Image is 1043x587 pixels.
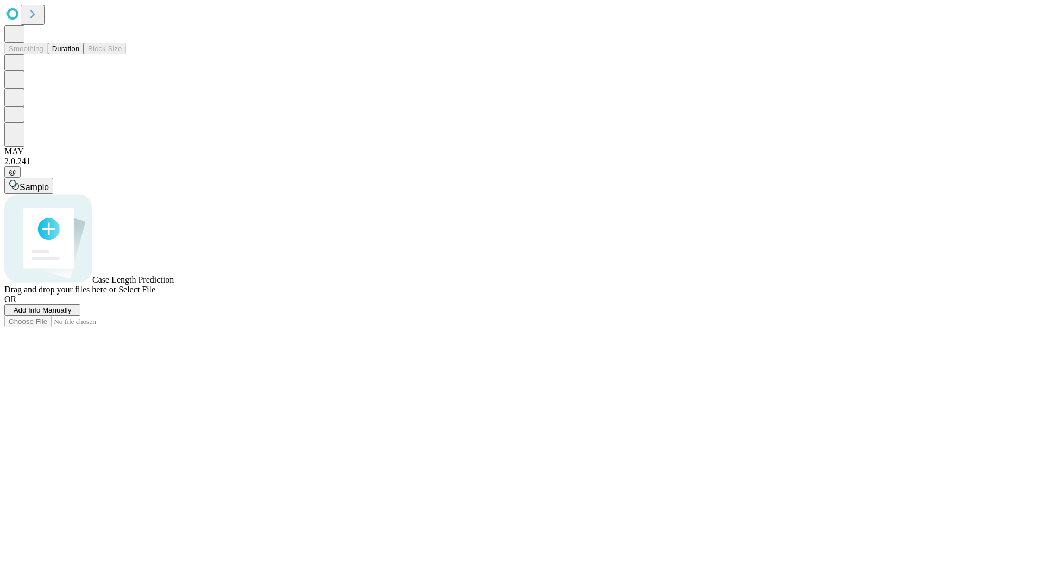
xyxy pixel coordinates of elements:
[4,178,53,194] button: Sample
[4,157,1039,166] div: 2.0.241
[9,168,16,176] span: @
[48,43,84,54] button: Duration
[14,306,72,314] span: Add Info Manually
[92,275,174,284] span: Case Length Prediction
[4,295,16,304] span: OR
[4,43,48,54] button: Smoothing
[4,147,1039,157] div: MAY
[4,304,80,316] button: Add Info Manually
[118,285,155,294] span: Select File
[84,43,126,54] button: Block Size
[4,285,116,294] span: Drag and drop your files here or
[20,183,49,192] span: Sample
[4,166,21,178] button: @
